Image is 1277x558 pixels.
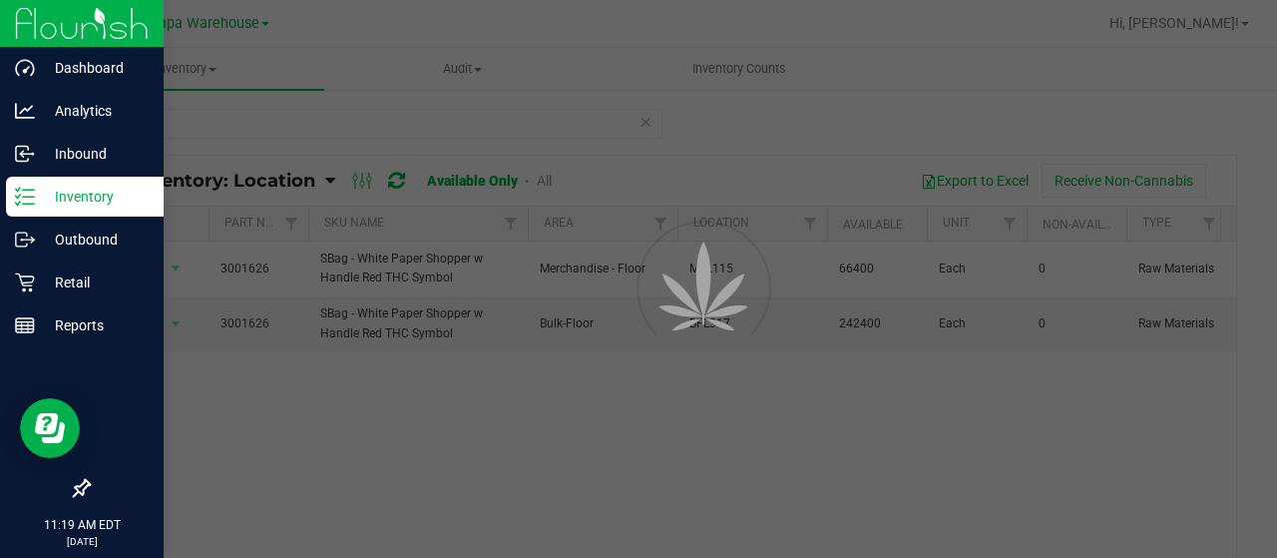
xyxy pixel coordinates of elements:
p: Outbound [35,228,155,252]
inline-svg: Inventory [15,187,35,207]
p: Inventory [35,185,155,209]
inline-svg: Analytics [15,101,35,121]
p: Dashboard [35,56,155,80]
p: Analytics [35,99,155,123]
iframe: Resource center [20,398,80,458]
inline-svg: Dashboard [15,58,35,78]
inline-svg: Reports [15,315,35,335]
p: Inbound [35,142,155,166]
p: Retail [35,271,155,294]
p: [DATE] [9,534,155,549]
inline-svg: Inbound [15,144,35,164]
inline-svg: Outbound [15,230,35,250]
inline-svg: Retail [15,273,35,292]
p: Reports [35,313,155,337]
p: 11:19 AM EDT [9,516,155,534]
